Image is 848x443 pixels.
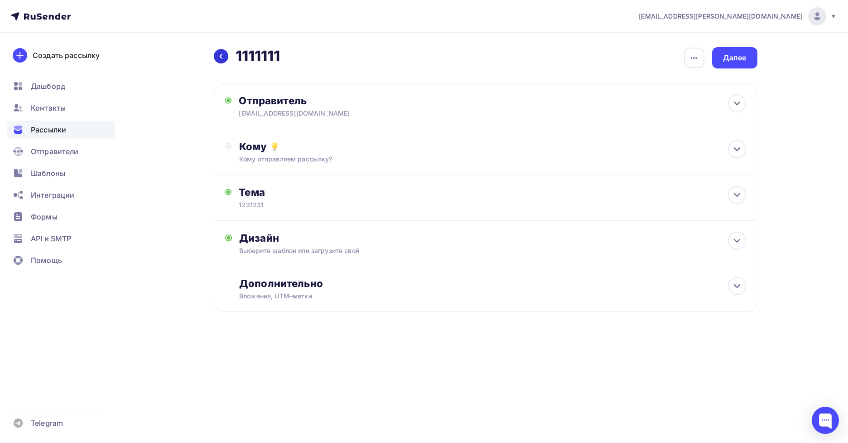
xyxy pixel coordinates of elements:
div: Тема [239,186,418,199]
div: Отправитель [239,94,435,107]
div: Дизайн [239,232,746,244]
span: Дашборд [31,81,65,92]
span: Telegram [31,418,63,428]
div: Кому [239,140,746,153]
a: [EMAIL_ADDRESS][PERSON_NAME][DOMAIN_NAME] [639,7,837,25]
span: Отправители [31,146,79,157]
span: [EMAIL_ADDRESS][PERSON_NAME][DOMAIN_NAME] [639,12,803,21]
span: API и SMTP [31,233,71,244]
span: Шаблоны [31,168,65,179]
div: [EMAIL_ADDRESS][DOMAIN_NAME] [239,109,415,118]
span: Формы [31,211,58,222]
span: Контакты [31,102,66,113]
div: Выберите шаблон или загрузите свой [239,246,695,255]
a: Формы [7,208,115,226]
span: Интеграции [31,190,74,200]
div: Далее [723,53,747,63]
a: Шаблоны [7,164,115,182]
span: Рассылки [31,124,66,135]
div: 1231231 [239,200,400,209]
a: Рассылки [7,121,115,139]
div: Создать рассылку [33,50,100,61]
div: Кому отправляем рассылку? [239,155,695,164]
a: Отправители [7,142,115,161]
div: Дополнительно [239,277,746,290]
span: Помощь [31,255,62,266]
div: Вложения, UTM–метки [239,292,695,301]
a: Контакты [7,99,115,117]
h2: 1111111 [236,47,280,65]
a: Дашборд [7,77,115,95]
